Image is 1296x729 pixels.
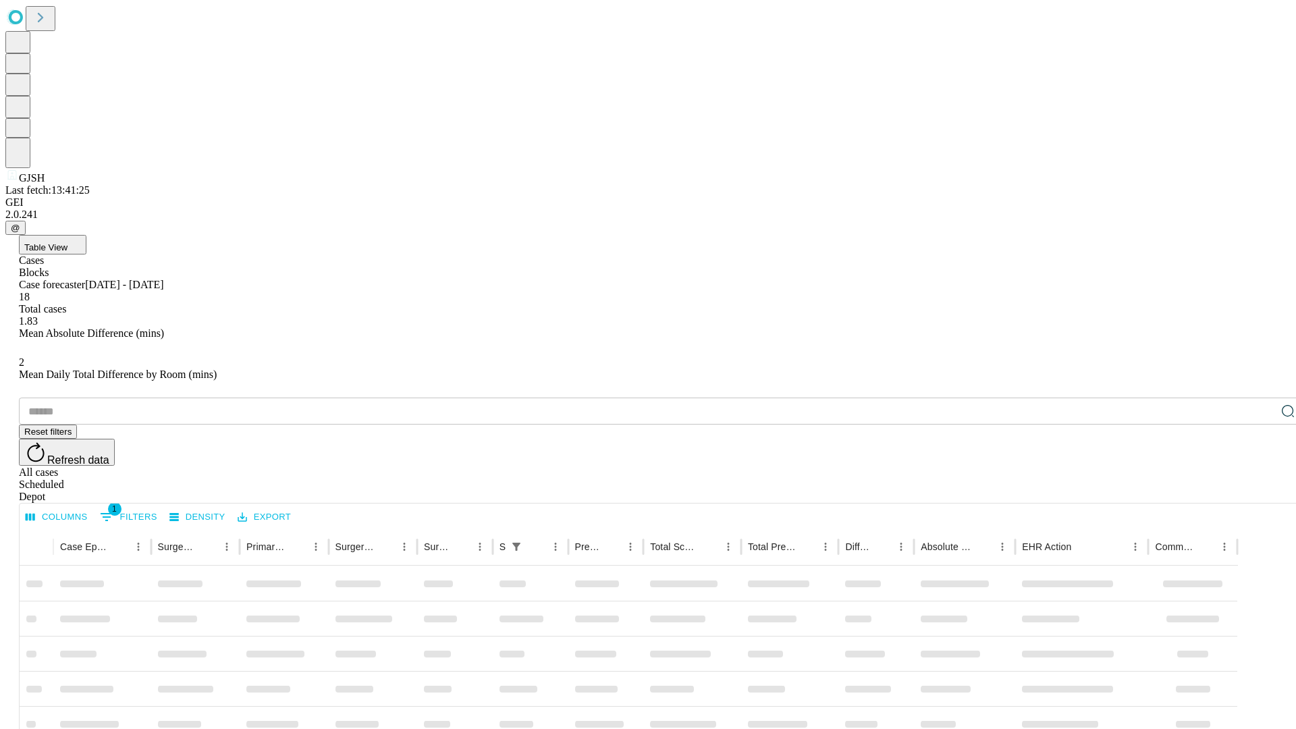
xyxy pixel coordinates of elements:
button: Sort [797,537,816,556]
button: Refresh data [19,439,115,466]
div: 1 active filter [507,537,526,556]
button: Density [166,507,229,528]
span: 1 [108,502,122,516]
div: Surgery Name [335,541,375,552]
button: Menu [1126,537,1145,556]
button: Sort [376,537,395,556]
span: @ [11,223,20,233]
div: Total Predicted Duration [748,541,796,552]
button: Menu [993,537,1012,556]
div: GEI [5,196,1291,209]
span: Total cases [19,303,66,315]
div: Surgeon Name [158,541,197,552]
button: Menu [395,537,414,556]
button: Reset filters [19,425,77,439]
div: EHR Action [1022,541,1071,552]
button: Menu [217,537,236,556]
div: Surgery Date [424,541,450,552]
button: Sort [288,537,306,556]
div: Total Scheduled Duration [650,541,699,552]
button: Sort [873,537,892,556]
span: Mean Daily Total Difference by Room (mins) [19,369,217,380]
button: Show filters [507,537,526,556]
button: Sort [700,537,719,556]
div: Case Epic Id [60,541,109,552]
button: Sort [1196,537,1215,556]
span: Table View [24,242,67,252]
button: Sort [974,537,993,556]
div: 2.0.241 [5,209,1291,221]
span: Mean Absolute Difference (mins) [19,327,164,339]
button: Menu [546,537,565,556]
button: Menu [470,537,489,556]
button: Table View [19,235,86,254]
span: GJSH [19,172,45,184]
button: Sort [452,537,470,556]
span: Refresh data [47,454,109,466]
button: Menu [1215,537,1234,556]
span: [DATE] - [DATE] [85,279,163,290]
span: 18 [19,291,30,302]
button: Menu [129,537,148,556]
span: 2 [19,356,24,368]
button: Show filters [97,506,161,528]
button: Export [234,507,294,528]
button: Sort [198,537,217,556]
button: Sort [602,537,621,556]
button: Sort [1073,537,1091,556]
button: Menu [306,537,325,556]
div: Difference [845,541,871,552]
button: Menu [816,537,835,556]
div: Absolute Difference [921,541,973,552]
div: Comments [1155,541,1194,552]
span: 1.83 [19,315,38,327]
div: Scheduled In Room Duration [500,541,506,552]
button: Sort [527,537,546,556]
div: Predicted In Room Duration [575,541,601,552]
button: Menu [892,537,911,556]
div: Primary Service [246,541,286,552]
button: Menu [719,537,738,556]
button: Sort [110,537,129,556]
button: @ [5,221,26,235]
button: Select columns [22,507,91,528]
span: Case forecaster [19,279,85,290]
button: Menu [621,537,640,556]
span: Last fetch: 13:41:25 [5,184,90,196]
span: Reset filters [24,427,72,437]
